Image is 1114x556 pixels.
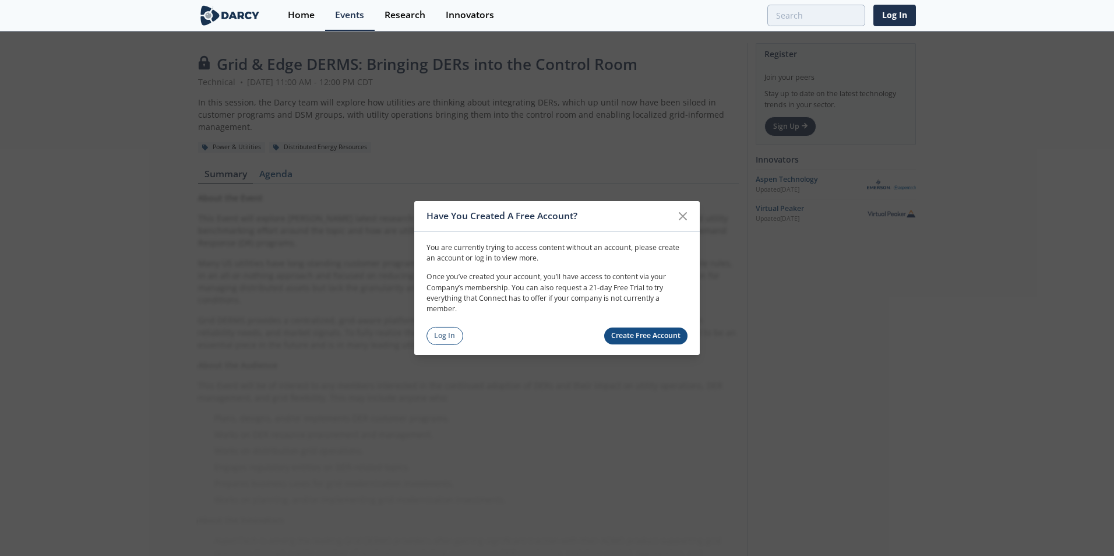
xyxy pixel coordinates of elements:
a: Log In [426,327,463,345]
div: Home [288,10,315,20]
input: Advanced Search [767,5,865,26]
div: Research [385,10,425,20]
img: logo-wide.svg [198,5,262,26]
a: Create Free Account [604,328,688,344]
p: Once you’ve created your account, you’ll have access to content via your Company’s membership. Yo... [426,272,688,315]
div: Events [335,10,364,20]
a: Log In [873,5,916,26]
div: Innovators [446,10,494,20]
p: You are currently trying to access content without an account, please create an account or log in... [426,242,688,263]
div: Have You Created A Free Account? [426,205,672,227]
